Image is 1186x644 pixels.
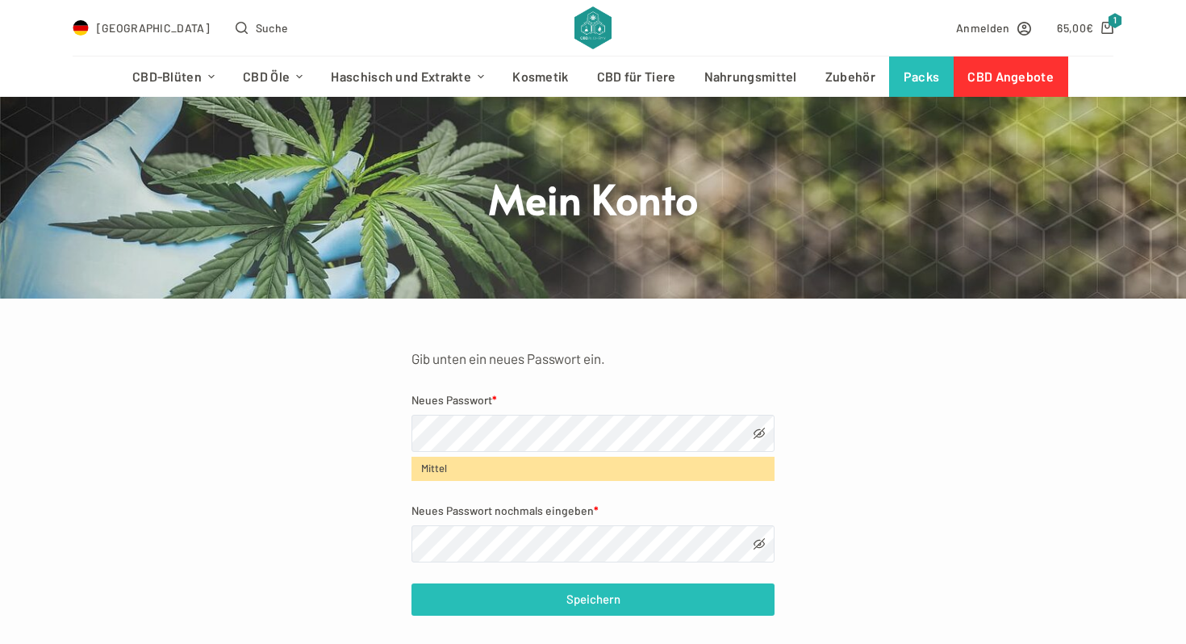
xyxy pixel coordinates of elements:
button: Speichern [411,583,775,616]
a: Nahrungsmittel [690,56,811,97]
a: Zubehör [811,56,889,97]
img: CBD Alchemy [574,6,612,49]
a: Anmelden [956,19,1031,37]
nav: Header-Menü [118,56,1067,97]
a: Select Country [73,19,210,37]
img: DE Flag [73,20,89,36]
a: Haschisch und Extrakte [317,56,499,97]
label: Neues Passwort [411,391,775,409]
button: Open search form [236,19,288,37]
a: Kosmetik [499,56,583,97]
p: Gib unten ein neues Passwort ein. [411,347,775,370]
a: CBD Angebote [954,56,1068,97]
a: CBD-Blüten [118,56,228,97]
a: CBD für Tiere [583,56,690,97]
span: Anmelden [956,19,1009,37]
div: Mittel [411,457,775,480]
a: Shopping cart [1057,19,1113,37]
h1: Mein Konto [290,172,896,224]
label: Neues Passwort nochmals eingeben [411,501,775,520]
span: 1 [1108,13,1122,28]
a: CBD Öle [229,56,317,97]
span: € [1086,21,1093,35]
bdi: 65,00 [1057,21,1093,35]
span: Suche [256,19,289,37]
span: [GEOGRAPHIC_DATA] [97,19,210,37]
a: Packs [889,56,954,97]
